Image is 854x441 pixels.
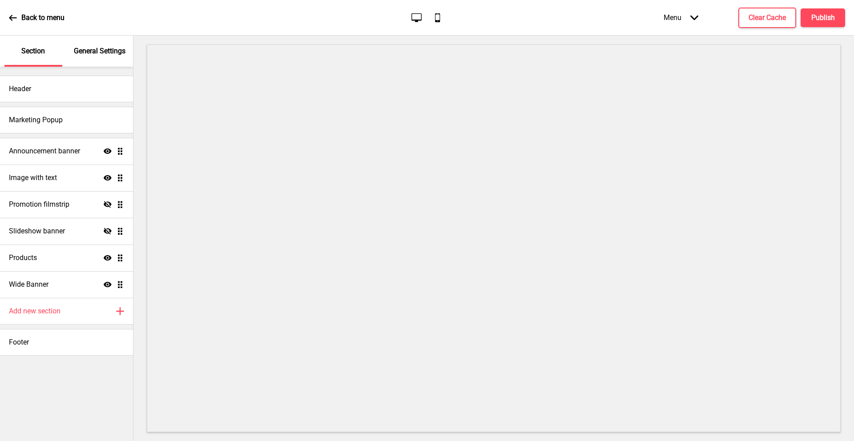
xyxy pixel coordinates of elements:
[9,173,57,183] h4: Image with text
[21,13,64,23] p: Back to menu
[9,84,31,94] h4: Header
[749,13,786,23] h4: Clear Cache
[9,253,37,263] h4: Products
[74,46,125,56] p: General Settings
[801,8,845,27] button: Publish
[738,8,796,28] button: Clear Cache
[9,337,29,347] h4: Footer
[9,146,80,156] h4: Announcement banner
[655,4,707,31] div: Menu
[9,306,60,316] h4: Add new section
[811,13,835,23] h4: Publish
[9,226,65,236] h4: Slideshow banner
[9,115,63,125] h4: Marketing Popup
[9,280,48,289] h4: Wide Banner
[9,6,64,30] a: Back to menu
[21,46,45,56] p: Section
[9,200,69,209] h4: Promotion filmstrip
